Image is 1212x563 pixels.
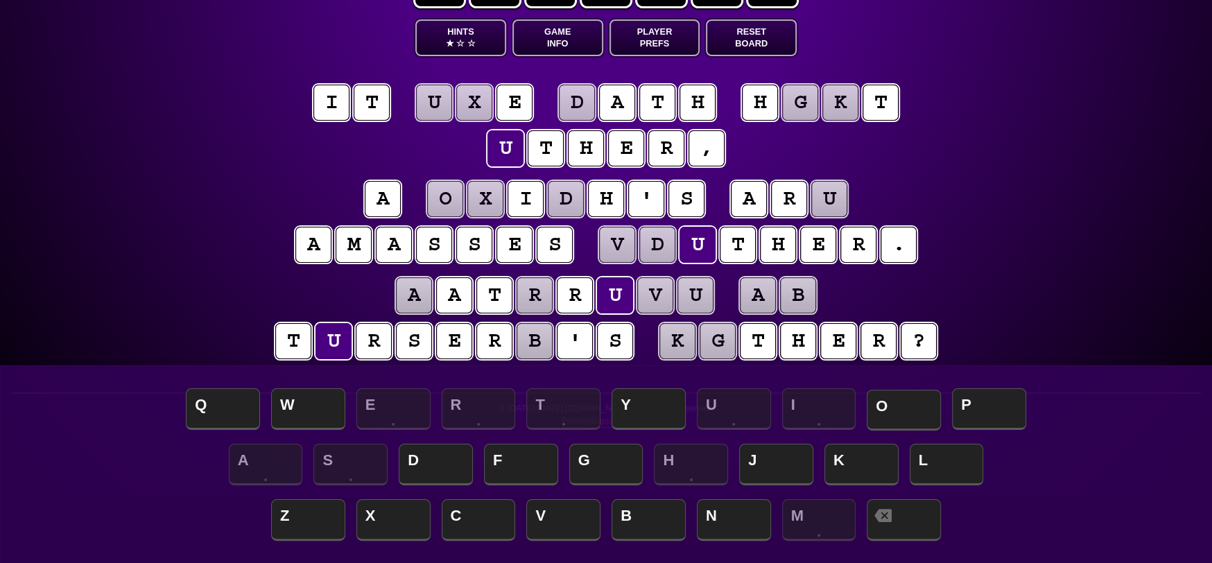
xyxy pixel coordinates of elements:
puzzle-tile: t [639,85,675,121]
puzzle-tile: a [436,277,472,313]
button: GameInfo [512,19,603,56]
span: R [442,388,516,430]
puzzle-tile: a [396,277,432,313]
puzzle-tile: a [740,277,776,313]
puzzle-tile: a [599,85,635,121]
puzzle-tile: x [456,85,492,121]
span: I [782,388,856,430]
puzzle-tile: e [496,85,533,121]
span: Z [271,499,345,541]
span: O [867,390,941,431]
span: A [229,444,303,485]
puzzle-tile: u [315,323,352,359]
span: B [612,499,686,541]
puzzle-tile: ? [901,323,937,359]
span: N [697,499,771,541]
span: E [356,388,431,430]
span: S [313,444,388,485]
puzzle-tile: s [396,323,432,359]
puzzle-tile: k [659,323,695,359]
puzzle-tile: i [313,85,349,121]
span: M [782,499,856,541]
puzzle-tile: b [517,323,553,359]
puzzle-tile: h [679,85,716,121]
puzzle-tile: u [416,85,452,121]
span: T [526,388,600,430]
puzzle-tile: e [820,323,856,359]
puzzle-tile: d [639,227,675,263]
puzzle-tile: i [508,181,544,217]
span: H [654,444,728,485]
puzzle-tile: r [840,227,876,263]
puzzle-tile: u [679,227,716,263]
puzzle-tile: t [528,130,564,166]
span: Q [186,388,260,430]
button: ResetBoard [706,19,797,56]
puzzle-tile: s [668,181,704,217]
puzzle-tile: t [720,227,756,263]
span: ☆ [456,37,465,49]
span: K [824,444,899,485]
puzzle-tile: a [376,227,412,263]
puzzle-tile: d [559,85,595,121]
puzzle-tile: k [822,85,858,121]
puzzle-tile: s [597,323,633,359]
span: W [271,388,345,430]
span: V [526,499,600,541]
span: C [442,499,516,541]
puzzle-tile: u [811,181,847,217]
puzzle-tile: s [456,227,492,263]
puzzle-tile: t [863,85,899,121]
puzzle-tile: r [648,130,684,166]
button: PlayerPrefs [609,19,700,56]
puzzle-tile: t [354,85,390,121]
puzzle-tile: t [275,323,311,359]
puzzle-tile: h [780,323,816,359]
puzzle-tile: g [700,323,736,359]
puzzle-tile: x [467,181,503,217]
puzzle-tile: b [780,277,816,313]
span: D [399,444,473,485]
puzzle-tile: a [365,181,401,217]
puzzle-tile: v [599,227,635,263]
puzzle-tile: g [782,85,818,121]
puzzle-tile: r [557,277,593,313]
puzzle-tile: d [548,181,584,217]
puzzle-tile: ' [557,323,593,359]
span: L [910,444,984,485]
puzzle-tile: , [689,130,725,166]
puzzle-tile: t [740,323,776,359]
puzzle-tile: r [771,181,807,217]
puzzle-tile: r [517,277,553,313]
puzzle-tile: o [427,181,463,217]
puzzle-tile: r [476,323,512,359]
span: G [569,444,643,485]
puzzle-tile: v [637,277,673,313]
button: Hints★ ☆ ☆ [415,19,506,56]
span: U [697,388,771,430]
puzzle-tile: h [588,181,624,217]
puzzle-tile: u [487,130,523,166]
span: F [484,444,558,485]
puzzle-tile: e [608,130,644,166]
puzzle-tile: e [436,323,472,359]
puzzle-tile: m [336,227,372,263]
span: ★ [446,37,454,49]
span: P [952,388,1026,430]
puzzle-tile: r [860,323,897,359]
puzzle-tile: r [356,323,392,359]
span: ☆ [467,37,476,49]
puzzle-tile: u [597,277,633,313]
span: X [356,499,431,541]
puzzle-tile: e [496,227,533,263]
puzzle-tile: ' [628,181,664,217]
puzzle-tile: u [677,277,713,313]
puzzle-tile: t [476,277,512,313]
puzzle-tile: . [881,227,917,263]
puzzle-tile: a [295,227,331,263]
puzzle-tile: s [416,227,452,263]
span: J [739,444,813,485]
puzzle-tile: e [800,227,836,263]
span: Y [612,388,686,430]
puzzle-tile: h [568,130,604,166]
